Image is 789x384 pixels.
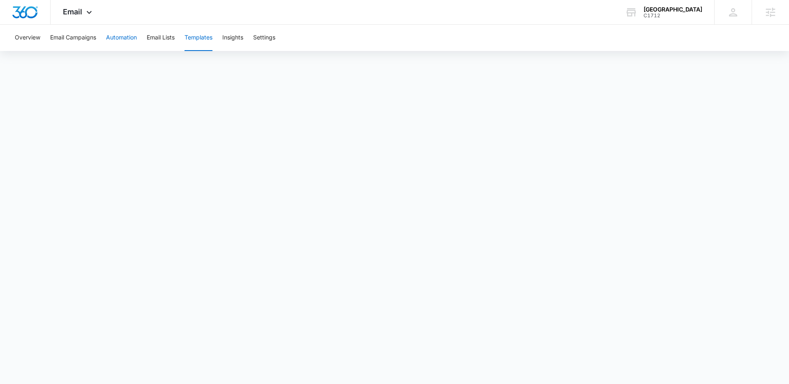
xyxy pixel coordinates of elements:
button: Overview [15,25,40,51]
button: Insights [222,25,243,51]
div: account name [644,6,702,13]
span: Email [63,7,82,16]
div: account id [644,13,702,19]
button: Email Campaigns [50,25,96,51]
button: Automation [106,25,137,51]
button: Settings [253,25,275,51]
button: Templates [185,25,212,51]
button: Email Lists [147,25,175,51]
